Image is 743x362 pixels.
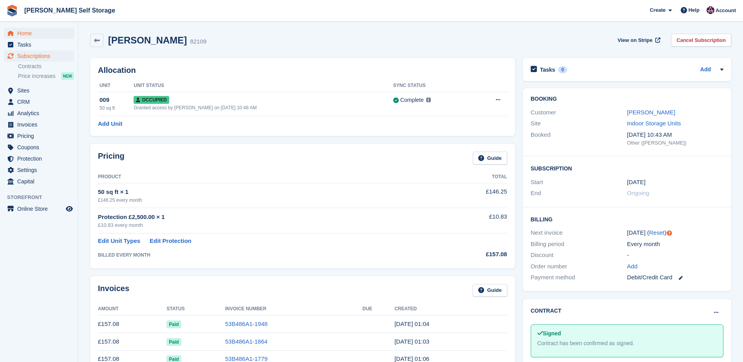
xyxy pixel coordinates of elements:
div: [DATE] 10:43 AM [627,130,723,139]
h2: Tasks [540,66,555,73]
a: [PERSON_NAME] [627,109,675,116]
a: Indoor Storage Units [627,120,681,127]
div: Billing period [531,240,627,249]
div: BILLED EVERY MONTH [98,252,431,259]
h2: [PERSON_NAME] [108,35,187,45]
span: Occupied [134,96,169,104]
div: £10.83 every month [98,221,431,229]
span: Invoices [17,119,64,130]
div: Booked [531,130,627,147]
time: 2025-07-20 00:04:03 UTC [394,320,429,327]
span: Account [716,7,736,14]
a: menu [4,96,74,107]
a: View on Stripe [615,34,662,47]
span: Settings [17,165,64,176]
a: [PERSON_NAME] Self Storage [21,4,118,17]
span: Paid [166,338,181,346]
div: Customer [531,108,627,117]
img: Nikki Ambrosini [707,6,714,14]
div: NEW [61,72,74,80]
a: Cancel Subscription [671,34,731,47]
div: 009 [99,96,134,105]
div: £157.08 [431,250,507,259]
a: menu [4,153,74,164]
span: CRM [17,96,64,107]
div: [DATE] ( ) [627,228,723,237]
img: stora-icon-8386f47178a22dfd0bd8f6a31ec36ba5ce8667c1dd55bd0f319d3a0aa187defe.svg [6,5,18,16]
th: Product [98,171,431,183]
span: Capital [17,176,64,187]
div: Granted access by [PERSON_NAME] on [DATE] 10:48 AM [134,104,393,111]
a: menu [4,119,74,130]
th: Amount [98,303,166,315]
time: 2025-05-20 00:06:16 UTC [394,355,429,362]
div: Debit/Credit Card [627,273,723,282]
a: menu [4,51,74,62]
th: Unit [98,80,134,92]
a: menu [4,28,74,39]
a: Preview store [65,204,74,214]
span: Pricing [17,130,64,141]
a: menu [4,142,74,153]
a: Add [627,262,638,271]
div: Payment method [531,273,627,282]
th: Created [394,303,507,315]
a: Price increases NEW [18,72,74,80]
div: Order number [531,262,627,271]
a: Edit Unit Types [98,237,140,246]
h2: Billing [531,215,723,223]
div: Complete [400,96,424,104]
div: Contract has been confirmed as signed. [537,339,717,348]
a: Reset [649,229,664,236]
th: Due [362,303,394,315]
span: Create [650,6,665,14]
td: £157.08 [98,315,166,333]
a: menu [4,176,74,187]
span: Home [17,28,64,39]
a: menu [4,108,74,119]
h2: Contract [531,307,562,315]
a: Guide [473,284,507,297]
a: menu [4,130,74,141]
div: 50 sq ft × 1 [98,188,431,197]
div: End [531,189,627,198]
a: menu [4,203,74,214]
div: Discount [531,251,627,260]
a: 53B486A1-1864 [225,338,268,345]
span: Analytics [17,108,64,119]
a: 53B486A1-1779 [225,355,268,362]
span: Coupons [17,142,64,153]
a: Guide [473,152,507,165]
a: 53B486A1-1948 [225,320,268,327]
h2: Subscription [531,164,723,172]
div: Protection £2,500.00 × 1 [98,213,431,222]
img: icon-info-grey-7440780725fd019a000dd9b08b2336e03edf1995a4989e88bcd33f0948082b44.svg [426,98,431,102]
span: Ongoing [627,190,649,196]
th: Invoice Number [225,303,363,315]
a: menu [4,85,74,96]
th: Status [166,303,225,315]
th: Unit Status [134,80,393,92]
div: 50 sq ft [99,105,134,112]
a: menu [4,165,74,176]
h2: Pricing [98,152,125,165]
a: Contracts [18,63,74,70]
a: Edit Protection [150,237,192,246]
span: Protection [17,153,64,164]
a: Add Unit [98,119,122,129]
div: Start [531,178,627,187]
span: Help [689,6,700,14]
span: View on Stripe [618,36,653,44]
h2: Invoices [98,284,129,297]
span: Price increases [18,72,56,80]
span: Sites [17,85,64,96]
td: £10.83 [431,208,507,233]
div: £146.25 every month [98,197,431,204]
div: Next invoice [531,228,627,237]
span: Paid [166,320,181,328]
td: £157.08 [98,333,166,351]
span: Subscriptions [17,51,64,62]
div: Every month [627,240,723,249]
time: 2025-06-20 00:03:04 UTC [394,338,429,345]
h2: Allocation [98,66,507,75]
